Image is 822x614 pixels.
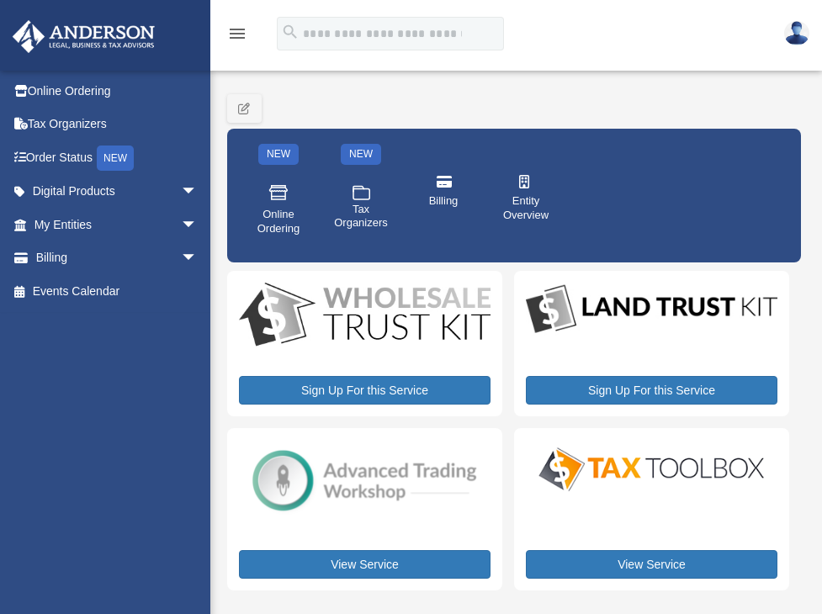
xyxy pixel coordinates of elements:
[12,175,215,209] a: Digital Productsarrow_drop_down
[784,21,809,45] img: User Pic
[239,283,491,349] img: WS-Trust-Kit-lgo-1.jpg
[97,146,134,171] div: NEW
[255,208,302,236] span: Online Ordering
[227,29,247,44] a: menu
[181,208,215,242] span: arrow_drop_down
[429,194,459,209] span: Billing
[526,376,777,405] a: Sign Up For this Service
[12,108,223,141] a: Tax Organizers
[227,24,247,44] i: menu
[181,241,215,276] span: arrow_drop_down
[341,144,381,165] div: NEW
[326,171,396,248] a: Tax Organizers
[334,203,388,231] span: Tax Organizers
[12,140,223,175] a: Order StatusNEW
[12,274,223,308] a: Events Calendar
[281,23,300,41] i: search
[491,163,561,234] a: Entity Overview
[408,163,479,234] a: Billing
[502,194,549,223] span: Entity Overview
[239,550,491,579] a: View Service
[526,283,777,336] img: LandTrust_lgo-1.jpg
[181,175,215,209] span: arrow_drop_down
[12,74,223,108] a: Online Ordering
[243,171,314,248] a: Online Ordering
[12,208,223,241] a: My Entitiesarrow_drop_down
[239,376,491,405] a: Sign Up For this Service
[8,20,160,53] img: Anderson Advisors Platinum Portal
[12,241,223,275] a: Billingarrow_drop_down
[526,550,777,579] a: View Service
[258,144,299,165] div: NEW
